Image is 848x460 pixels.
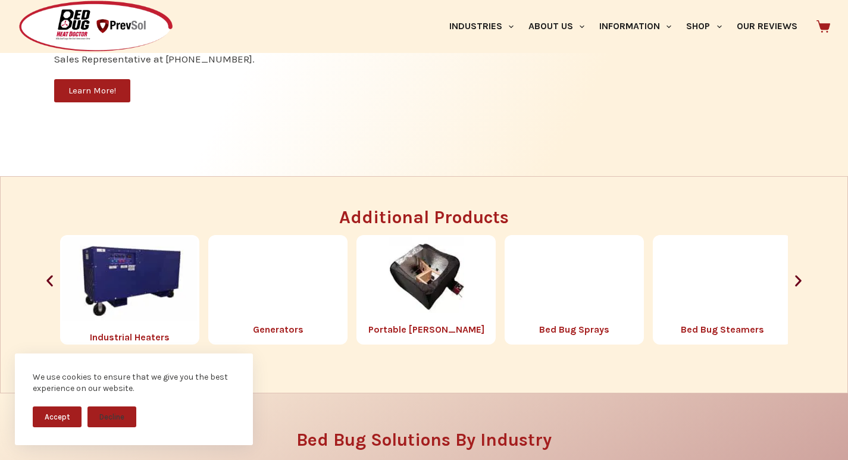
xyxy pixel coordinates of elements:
[87,406,136,427] button: Decline
[42,274,57,289] div: Previous slide
[33,406,82,427] button: Accept
[68,86,116,95] span: Learn More!
[653,235,792,345] div: 6 / 8
[54,79,130,102] a: Learn More!
[48,431,800,449] h3: Bed Bug Solutions By Industry
[60,235,199,345] div: 2 / 8
[253,324,303,335] a: Generators
[681,324,764,335] a: Bed Bug Steamers
[505,235,644,345] div: 5 / 8
[368,324,484,335] a: Portable [PERSON_NAME]
[42,208,806,226] h3: Additional Products
[356,235,496,345] div: 4 / 8
[791,274,806,289] div: Next slide
[10,5,45,40] button: Open LiveChat chat widget
[208,235,348,345] div: 3 / 8
[33,371,235,395] div: We use cookies to ensure that we give you the best experience on our website.
[539,324,609,335] a: Bed Bug Sprays
[90,331,170,343] a: Industrial Heaters
[60,235,788,345] div: Carousel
